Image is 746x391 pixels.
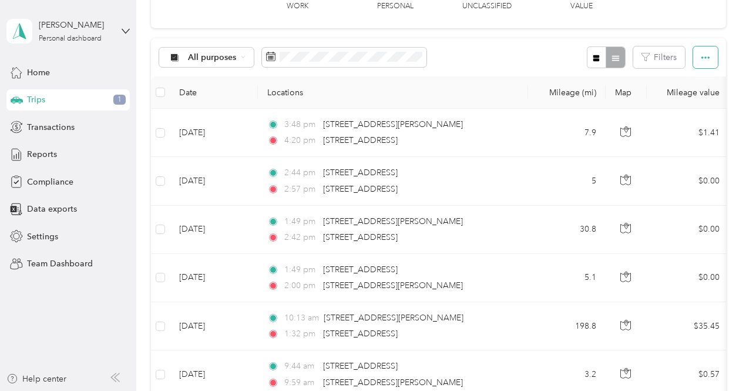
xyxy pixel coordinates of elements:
td: [DATE] [170,109,258,157]
td: $35.45 [647,302,729,350]
th: Mileage (mi) [528,76,606,109]
button: Help center [6,373,66,385]
span: Reports [27,148,57,161]
td: $1.41 [647,109,729,157]
span: 4:20 pm [284,134,318,147]
button: Filters [633,46,685,68]
span: 3:48 pm [284,118,318,131]
span: 1:49 pm [284,215,318,228]
span: [STREET_ADDRESS] [323,184,398,194]
iframe: Everlance-gr Chat Button Frame [680,325,746,391]
p: Unclassified [462,1,512,12]
span: Compliance [27,176,73,188]
td: 5 [528,157,606,205]
div: [PERSON_NAME] [39,19,112,31]
td: $0.00 [647,206,729,254]
span: 2:00 pm [284,279,318,292]
span: Transactions [27,121,75,133]
span: 10:13 am [284,312,319,325]
td: 30.8 [528,206,606,254]
td: 7.9 [528,109,606,157]
span: [STREET_ADDRESS] [323,265,398,275]
span: 2:57 pm [284,183,318,196]
td: 198.8 [528,302,606,350]
span: Settings [27,230,58,243]
span: [STREET_ADDRESS][PERSON_NAME] [323,280,463,290]
span: [STREET_ADDRESS][PERSON_NAME] [324,313,463,323]
td: [DATE] [170,302,258,350]
th: Map [606,76,647,109]
span: 9:44 am [284,360,318,373]
span: [STREET_ADDRESS] [323,361,398,371]
div: Personal dashboard [39,35,102,42]
td: $0.00 [647,157,729,205]
span: Data exports [27,203,77,215]
span: [STREET_ADDRESS] [323,135,398,145]
span: Team Dashboard [27,258,93,270]
td: [DATE] [170,254,258,302]
span: [STREET_ADDRESS][PERSON_NAME] [323,119,463,129]
span: [STREET_ADDRESS][PERSON_NAME] [323,216,463,226]
th: Date [170,76,258,109]
th: Mileage value [647,76,729,109]
span: 2:44 pm [284,166,318,179]
span: 1 [113,95,126,105]
span: 2:42 pm [284,231,318,244]
span: 1:32 pm [284,327,318,340]
td: $0.00 [647,254,729,302]
span: Trips [27,93,45,106]
td: 5.1 [528,254,606,302]
span: 1:49 pm [284,263,318,276]
p: Work [287,1,308,12]
p: Personal [377,1,414,12]
span: [STREET_ADDRESS][PERSON_NAME] [323,377,463,387]
span: [STREET_ADDRESS] [323,232,398,242]
span: [STREET_ADDRESS] [323,329,398,339]
span: [STREET_ADDRESS] [323,168,398,178]
td: [DATE] [170,157,258,205]
th: Locations [258,76,528,109]
p: Value [570,1,593,12]
td: [DATE] [170,206,258,254]
span: Home [27,66,50,79]
span: All purposes [188,54,237,62]
span: 9:59 am [284,376,318,389]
